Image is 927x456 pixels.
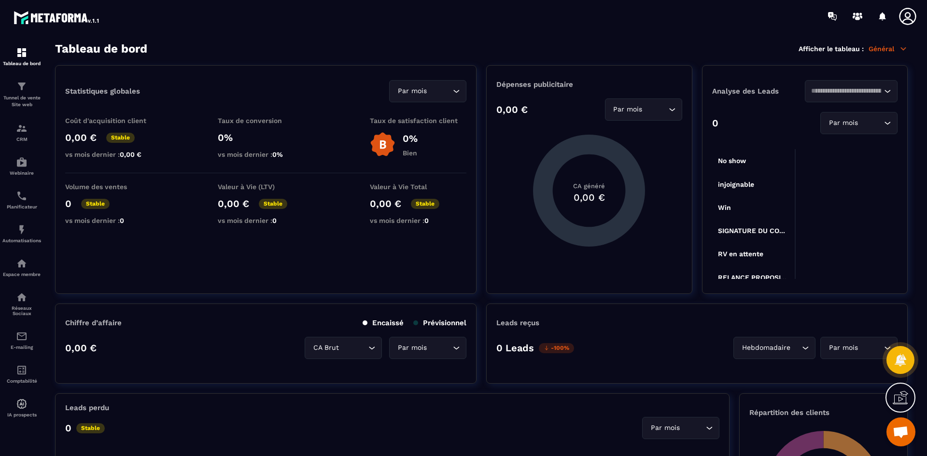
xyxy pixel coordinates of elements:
[733,337,815,359] div: Search for option
[272,151,283,158] span: 0%
[2,115,41,149] a: formationformationCRM
[2,238,41,243] p: Automatisations
[718,250,763,258] tspan: RV en attente
[65,151,162,158] p: vs mois dernier :
[65,422,71,434] p: 0
[403,149,418,157] p: Bien
[389,337,466,359] div: Search for option
[16,258,28,269] img: automations
[645,104,666,115] input: Search for option
[65,183,162,191] p: Volume des ventes
[2,250,41,284] a: automationsautomationsEspace membre
[811,86,882,97] input: Search for option
[869,44,908,53] p: Général
[496,342,534,354] p: 0 Leads
[389,80,466,102] div: Search for option
[65,403,109,412] p: Leads perdu
[16,47,28,58] img: formation
[2,378,41,384] p: Comptabilité
[886,417,915,446] a: Ouvrir le chat
[799,45,864,53] p: Afficher le tableau :
[712,117,718,129] p: 0
[611,104,645,115] span: Par mois
[218,183,314,191] p: Valeur à Vie (LTV)
[2,40,41,73] a: formationformationTableau de bord
[860,118,882,128] input: Search for option
[218,151,314,158] p: vs mois dernier :
[718,204,731,211] tspan: Win
[429,86,450,97] input: Search for option
[682,423,703,433] input: Search for option
[403,133,418,144] p: 0%
[2,95,41,108] p: Tunnel de vente Site web
[16,364,28,376] img: accountant
[496,318,539,327] p: Leads reçus
[2,345,41,350] p: E-mailing
[2,284,41,323] a: social-networksocial-networkRéseaux Sociaux
[2,323,41,357] a: emailemailE-mailing
[740,343,792,353] span: Hebdomadaire
[413,318,466,327] p: Prévisionnel
[2,204,41,209] p: Planificateur
[55,42,147,55] h3: Tableau de bord
[820,337,898,359] div: Search for option
[424,217,429,224] span: 0
[16,398,28,410] img: automations
[2,149,41,183] a: automationsautomationsWebinaire
[648,423,682,433] span: Par mois
[805,80,898,102] div: Search for option
[370,183,466,191] p: Valeur à Vie Total
[218,198,249,209] p: 0,00 €
[411,199,439,209] p: Stable
[65,342,97,354] p: 0,00 €
[14,9,100,26] img: logo
[827,118,860,128] span: Par mois
[65,87,140,96] p: Statistiques globales
[16,224,28,235] img: automations
[16,156,28,168] img: automations
[259,199,287,209] p: Stable
[341,343,366,353] input: Search for option
[218,132,314,143] p: 0%
[370,132,395,157] img: b-badge-o.b3b20ee6.svg
[16,123,28,134] img: formation
[370,117,466,124] p: Taux de satisfaction client
[16,291,28,303] img: social-network
[272,217,277,224] span: 0
[65,318,122,327] p: Chiffre d’affaire
[792,343,800,353] input: Search for option
[718,180,754,189] tspan: injoignable
[496,104,528,115] p: 0,00 €
[2,217,41,250] a: automationsautomationsAutomatisations
[429,343,450,353] input: Search for option
[16,331,28,342] img: email
[718,274,787,281] tspan: RELANCE PROPOSI...
[370,217,466,224] p: vs mois dernier :
[16,81,28,92] img: formation
[712,87,805,96] p: Analyse des Leads
[2,305,41,316] p: Réseaux Sociaux
[120,217,124,224] span: 0
[2,412,41,417] p: IA prospects
[2,73,41,115] a: formationformationTunnel de vente Site web
[218,117,314,124] p: Taux de conversion
[2,272,41,277] p: Espace membre
[496,80,682,89] p: Dépenses publicitaire
[81,199,110,209] p: Stable
[65,198,71,209] p: 0
[2,183,41,217] a: schedulerschedulerPlanificateur
[65,217,162,224] p: vs mois dernier :
[305,337,382,359] div: Search for option
[16,190,28,202] img: scheduler
[605,98,682,121] div: Search for option
[718,227,785,235] tspan: SIGNATURE DU CO...
[120,151,141,158] span: 0,00 €
[311,343,341,353] span: CA Brut
[642,417,719,439] div: Search for option
[718,157,746,165] tspan: No show
[370,198,401,209] p: 0,00 €
[65,132,97,143] p: 0,00 €
[395,86,429,97] span: Par mois
[539,343,574,353] p: -100%
[76,423,105,433] p: Stable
